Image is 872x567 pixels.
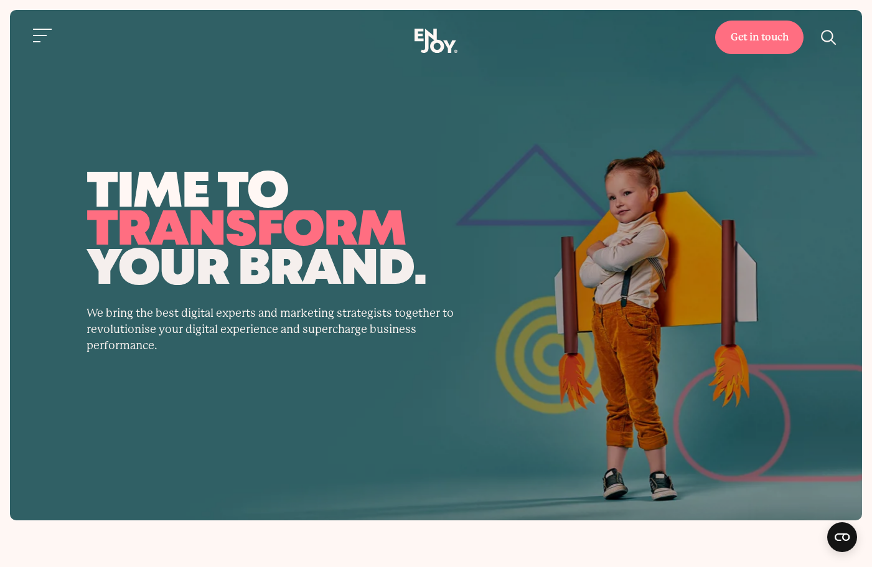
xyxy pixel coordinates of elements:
button: Site navigation [30,22,56,49]
span: your brand. [87,254,786,288]
span: transform [87,210,406,251]
span: time to [87,176,786,210]
button: Open CMP widget [827,522,857,552]
a: Get in touch [715,21,804,54]
p: We bring the best digital experts and marketing strategists together to revolutionise your digita... [87,305,460,354]
button: Site search [816,24,842,50]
